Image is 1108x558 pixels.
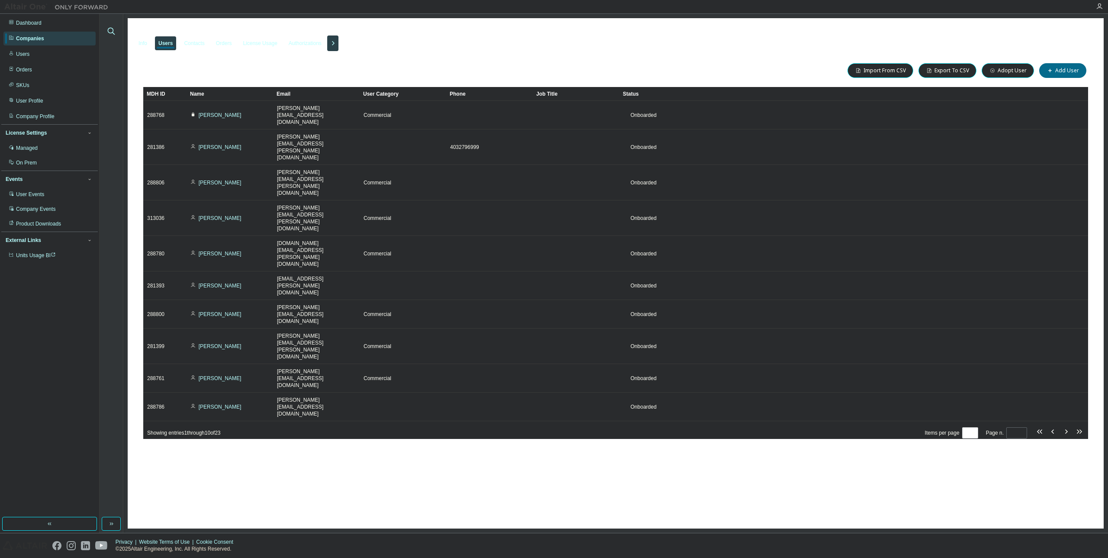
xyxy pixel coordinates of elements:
button: Adopt User [982,63,1034,78]
div: Contacts [184,40,204,47]
span: [EMAIL_ADDRESS][PERSON_NAME][DOMAIN_NAME] [277,275,356,296]
span: [PERSON_NAME][EMAIL_ADDRESS][PERSON_NAME][DOMAIN_NAME] [277,133,356,161]
a: [PERSON_NAME] [199,343,242,349]
span: Page n. [986,427,1027,439]
span: Commercial [364,215,391,222]
div: Users [16,51,29,58]
a: [PERSON_NAME] [199,311,242,317]
span: Commercial [364,311,391,318]
img: instagram.svg [67,541,76,550]
span: Commercial [364,375,391,382]
div: Events [6,176,23,183]
div: Users [158,40,173,47]
div: Company Profile [16,113,55,120]
div: Dashboard [16,19,42,26]
div: Name [190,87,270,101]
span: [PERSON_NAME][EMAIL_ADDRESS][DOMAIN_NAME] [277,397,356,417]
div: Managed [16,145,38,152]
span: Onboarded [631,144,657,150]
div: MDH ID [147,87,183,101]
span: Onboarded [631,180,657,186]
div: Status [623,87,1036,101]
span: 313036 [147,215,164,222]
span: Showing entries 1 through 10 of 23 [147,430,221,436]
a: [PERSON_NAME] [199,283,242,289]
button: 10 [964,429,976,436]
div: External Links [6,237,41,244]
span: 4032796999 [450,144,479,151]
span: 288761 [147,375,164,382]
div: User Events [16,191,44,198]
span: Onboarded [631,251,657,257]
span: Commercial [364,179,391,186]
a: [PERSON_NAME] [199,404,242,410]
div: Job Title [536,87,616,101]
img: facebook.svg [52,541,61,550]
span: Onboarded [631,311,657,317]
div: Company Events [16,206,55,213]
a: [PERSON_NAME] [199,251,242,257]
div: Orders [16,66,32,73]
div: On Prem [16,159,37,166]
span: Onboarded [631,112,657,118]
span: 288800 [147,311,164,318]
span: Onboarded [631,375,657,381]
div: Phone [450,87,529,101]
span: Commercial [364,112,391,119]
p: © 2025 Altair Engineering, Inc. All Rights Reserved. [116,545,238,553]
span: Items per page [925,427,978,439]
a: [PERSON_NAME] [199,215,242,221]
div: License Settings [6,129,47,136]
span: [PERSON_NAME][EMAIL_ADDRESS][DOMAIN_NAME] [277,105,356,126]
div: Privacy [116,539,139,545]
a: [PERSON_NAME] [199,180,242,186]
div: Orders [216,40,232,47]
span: 288806 [147,179,164,186]
span: 288780 [147,250,164,257]
span: Commercial [364,343,391,350]
span: [PERSON_NAME][EMAIL_ADDRESS][PERSON_NAME][DOMAIN_NAME] [277,204,356,232]
span: [PERSON_NAME] Engineering (1992) Ltd - 83401 [133,23,330,33]
span: [DOMAIN_NAME][EMAIL_ADDRESS][PERSON_NAME][DOMAIN_NAME] [277,240,356,268]
span: Units Usage BI [16,252,56,258]
div: Email [277,87,356,101]
button: Add User [1039,63,1086,78]
img: linkedin.svg [81,541,90,550]
div: Website Terms of Use [139,539,196,545]
button: Import From CSV [847,63,913,78]
div: License Usage [243,40,277,47]
div: User Profile [16,97,43,104]
span: Onboarded [631,343,657,349]
div: Companies [16,35,44,42]
a: [PERSON_NAME] [199,144,242,150]
div: Cookie Consent [196,539,238,545]
a: [PERSON_NAME] [199,112,242,118]
span: 288786 [147,403,164,410]
span: 288768 [147,112,164,119]
div: Info [138,40,147,47]
span: Users (23) [143,66,184,76]
span: 281399 [147,343,164,350]
span: [PERSON_NAME][EMAIL_ADDRESS][PERSON_NAME][DOMAIN_NAME] [277,332,356,360]
span: [PERSON_NAME][EMAIL_ADDRESS][DOMAIN_NAME] [277,368,356,389]
a: [PERSON_NAME] [199,375,242,381]
span: Onboarded [631,215,657,221]
span: [PERSON_NAME][EMAIL_ADDRESS][DOMAIN_NAME] [277,304,356,325]
span: Onboarded [631,283,657,289]
img: Altair One [4,3,113,11]
button: Export To CSV [918,63,976,78]
span: [PERSON_NAME][EMAIL_ADDRESS][PERSON_NAME][DOMAIN_NAME] [277,169,356,197]
div: Authorizations [289,40,322,47]
img: altair_logo.svg [3,541,47,550]
span: Onboarded [631,404,657,410]
div: User Category [363,87,443,101]
div: SKUs [16,82,29,89]
span: Commercial [364,250,391,257]
span: 281393 [147,282,164,289]
span: 281386 [147,144,164,151]
img: youtube.svg [95,541,108,550]
div: Product Downloads [16,220,61,227]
